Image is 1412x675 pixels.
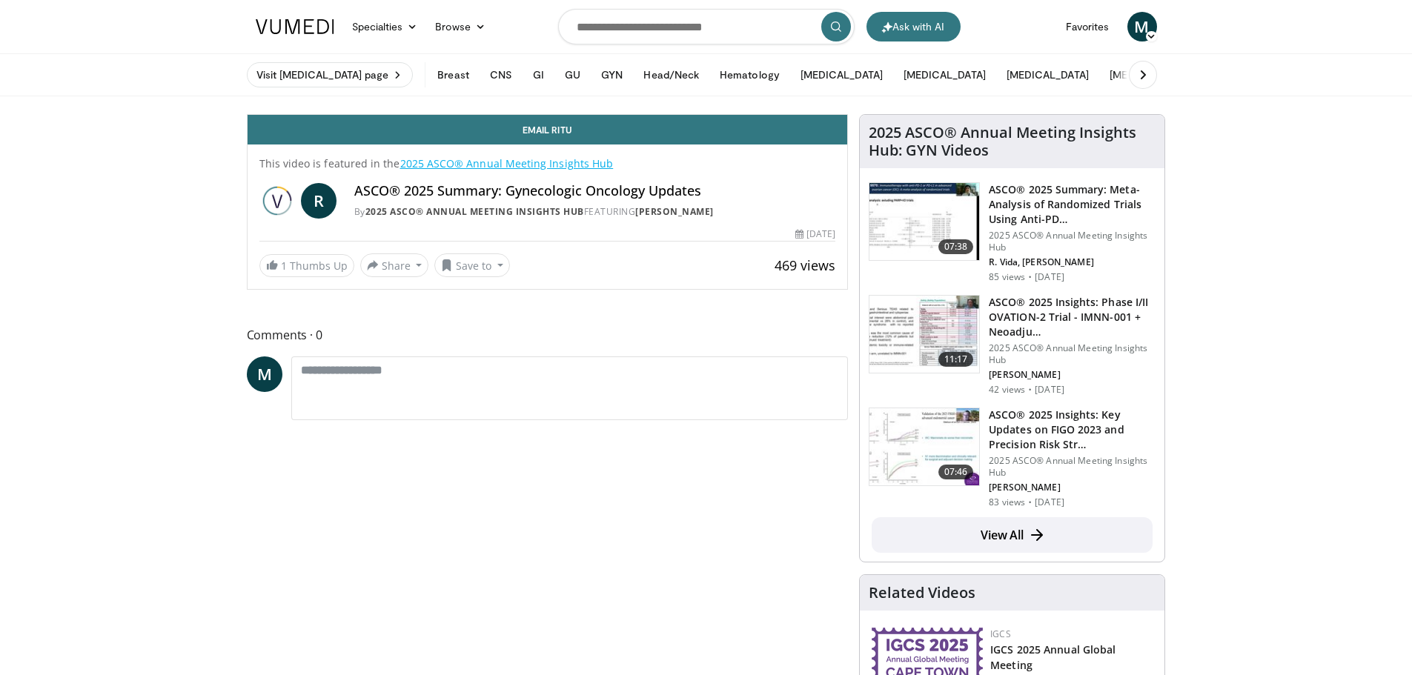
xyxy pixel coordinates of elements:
h4: 2025 ASCO® Annual Meeting Insights Hub: GYN Videos [869,124,1156,159]
h3: ASCO® 2025 Summary: Meta-Analysis of Randomized Trials Using Anti-PD… [989,182,1156,227]
a: Favorites [1057,12,1118,41]
img: 27a61841-34ce-4a25-b9f4-bdd0d7462ece.150x105_q85_crop-smart_upscale.jpg [869,183,979,260]
a: M [247,356,282,392]
h3: ASCO® 2025 Insights: Key Updates on FIGO 2023 and Precision Risk Str… [989,408,1156,452]
span: Comments 0 [247,325,849,345]
a: 11:17 ASCO® 2025 Insights: Phase I/II OVATION-2 Trial - IMNN-001 + Neoadju… 2025 ASCO® Annual Mee... [869,295,1156,396]
span: 469 views [775,256,835,274]
button: [MEDICAL_DATA] [792,60,892,90]
p: R. Vida, [PERSON_NAME] [989,256,1156,268]
span: 1 [281,259,287,273]
a: 1 Thumbs Up [259,254,354,277]
h3: ASCO® 2025 Insights: Phase I/II OVATION-2 Trial - IMNN-001 + Neoadju… [989,295,1156,339]
p: 2025 ASCO® Annual Meeting Insights Hub [989,455,1156,479]
a: View All [872,517,1153,553]
p: This video is featured in the [259,156,836,171]
img: eed11912-33d7-4dd7-8f57-7b492d6c0699.150x105_q85_crop-smart_upscale.jpg [869,296,979,373]
button: GI [524,60,553,90]
a: IGCS [990,628,1011,640]
img: VuMedi Logo [256,19,334,34]
img: 3bf8ef63-e050-4113-b585-524e1de67dcd.150x105_q85_crop-smart_upscale.jpg [869,408,979,485]
a: 2025 ASCO® Annual Meeting Insights Hub [400,156,614,170]
a: [PERSON_NAME] [635,205,714,218]
h4: Related Videos [869,584,975,602]
span: 07:46 [938,465,974,479]
p: 85 views [989,271,1025,283]
p: 2025 ASCO® Annual Meeting Insights Hub [989,342,1156,366]
button: Ask with AI [866,12,961,41]
div: · [1028,496,1032,508]
button: [MEDICAL_DATA] [998,60,1098,90]
p: 2025 ASCO® Annual Meeting Insights Hub [989,230,1156,253]
a: Browse [426,12,494,41]
a: 07:38 ASCO® 2025 Summary: Meta-Analysis of Randomized Trials Using Anti-PD… 2025 ASCO® Annual Mee... [869,182,1156,283]
p: 83 views [989,496,1025,508]
button: [MEDICAL_DATA] [895,60,995,90]
button: Save to [434,253,510,277]
input: Search topics, interventions [558,9,855,44]
p: [DATE] [1035,271,1064,283]
img: 2025 ASCO® Annual Meeting Insights Hub [259,183,295,219]
a: IGCS 2025 Annual Global Meeting [990,642,1116,672]
button: Breast [428,60,477,90]
button: GYN [592,60,632,90]
span: 11:17 [938,352,974,367]
p: [DATE] [1035,384,1064,396]
span: 07:38 [938,239,974,254]
button: CNS [481,60,521,90]
a: R [301,183,337,219]
a: 07:46 ASCO® 2025 Insights: Key Updates on FIGO 2023 and Precision Risk Str… 2025 ASCO® Annual Mee... [869,408,1156,508]
button: GU [556,60,589,90]
div: · [1028,271,1032,283]
button: Hematology [711,60,789,90]
a: 2025 ASCO® Annual Meeting Insights Hub [365,205,584,218]
div: [DATE] [795,227,835,241]
p: 42 views [989,384,1025,396]
a: M [1127,12,1157,41]
div: By FEATURING [354,205,836,219]
button: Head/Neck [634,60,708,90]
div: · [1028,384,1032,396]
p: [PERSON_NAME] [989,369,1156,381]
a: Email Ritu [248,115,848,144]
a: Specialties [343,12,427,41]
p: [PERSON_NAME] [989,482,1156,493]
button: Share [360,253,429,277]
p: [DATE] [1035,496,1064,508]
h4: ASCO® 2025 Summary: Gynecologic Oncology Updates [354,183,836,199]
a: Visit [MEDICAL_DATA] page [247,62,414,87]
button: [MEDICAL_DATA] [1101,60,1201,90]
